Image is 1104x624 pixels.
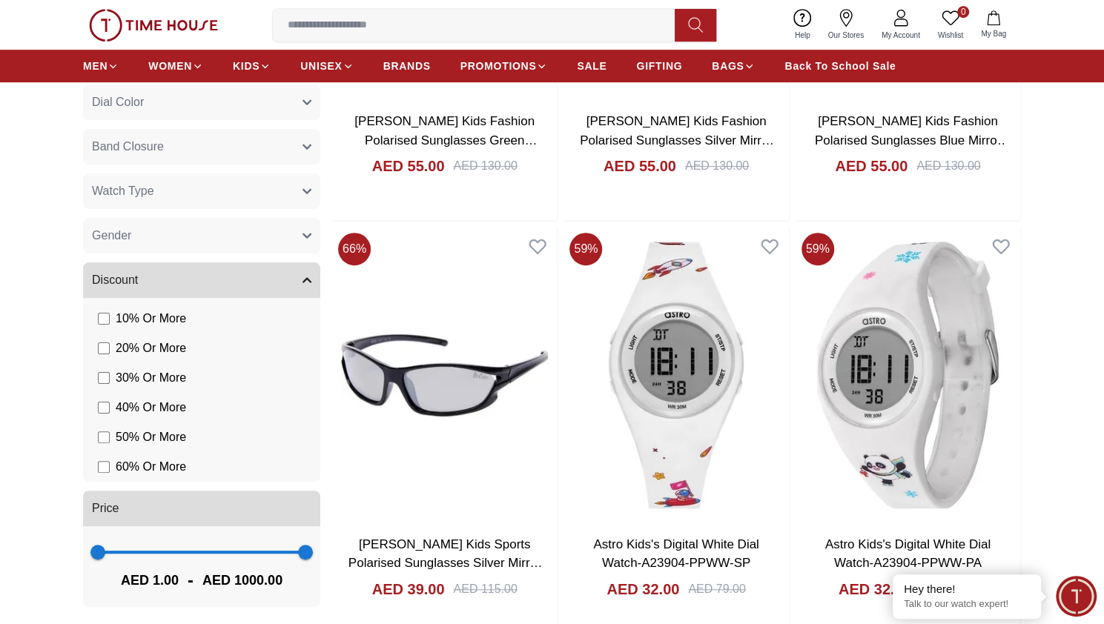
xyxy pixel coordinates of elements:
div: Hey there! [904,582,1030,597]
span: 0 [957,6,969,18]
img: Lee Cooper Kids Sports Polarised Sunglasses Silver Mirror Lens - LCK101C01 [332,227,557,522]
span: UNISEX [300,59,342,73]
button: Dial Color [83,84,320,120]
a: [PERSON_NAME] Kids Fashion Polarised Sunglasses Green Mirror Lens - LCK117C01 [354,114,537,166]
span: Help [789,30,816,41]
span: AED 1.00 [121,570,179,591]
img: Astro Kids's Digital White Dial Watch-A23904-PPWW-SP [563,227,788,522]
span: 50 % Or More [116,428,186,446]
h4: AED 55.00 [604,156,676,176]
a: Back To School Sale [784,53,896,79]
span: - [179,568,202,592]
a: KIDS [233,53,271,79]
span: Band Closure [92,138,164,156]
input: 60% Or More [98,461,110,473]
span: My Bag [975,28,1012,39]
a: MEN [83,53,119,79]
span: Dial Color [92,93,144,111]
span: 30 % Or More [116,369,186,387]
span: 10 % Or More [116,310,186,328]
span: GIFTING [636,59,682,73]
a: WOMEN [148,53,203,79]
span: My Account [876,30,926,41]
span: 60 % Or More [116,458,186,476]
div: AED 130.00 [453,157,517,175]
span: Wishlist [932,30,969,41]
a: PROMOTIONS [460,53,548,79]
a: [PERSON_NAME] Kids Fashion Polarised Sunglasses Blue Mirror Lens - LCK117C03 [815,114,1010,166]
button: Discount [83,262,320,298]
a: BAGS [712,53,755,79]
span: Gender [92,227,131,245]
span: 66 % [338,233,371,265]
input: 20% Or More [98,342,110,354]
span: KIDS [233,59,260,73]
h4: AED 55.00 [372,156,445,176]
input: 50% Or More [98,431,110,443]
span: Our Stores [822,30,870,41]
input: 10% Or More [98,313,110,325]
a: Our Stores [819,6,873,44]
span: Discount [92,271,138,289]
div: Chat Widget [1056,576,1097,617]
span: Price [92,499,119,517]
a: Help [786,6,819,44]
span: 59 % [801,233,834,265]
h4: AED 39.00 [372,579,445,600]
input: 30% Or More [98,372,110,384]
button: Gender [83,218,320,253]
button: Band Closure [83,129,320,165]
button: Price [83,491,320,526]
a: [PERSON_NAME] Kids Fashion Polarised Sunglasses Silver Mirror Lens - LCK117C02 [580,114,774,166]
h4: AED 55.00 [835,156,908,176]
span: AED 1000.00 [202,570,282,591]
input: 40% Or More [98,402,110,414]
a: UNISEX [300,53,353,79]
a: 0Wishlist [929,6,972,44]
span: BRANDS [383,59,431,73]
span: SALE [577,59,606,73]
span: WOMEN [148,59,192,73]
button: Watch Type [83,173,320,209]
span: 40 % Or More [116,399,186,416]
span: PROMOTIONS [460,59,537,73]
span: 20 % Or More [116,339,186,357]
a: Astro Kids's Digital White Dial Watch-A23904-PPWW-PA [825,537,991,571]
h4: AED 32.00 [606,579,679,600]
h4: AED 32.00 [839,579,911,600]
span: 59 % [569,233,602,265]
div: AED 130.00 [916,157,980,175]
span: MEN [83,59,108,73]
span: Back To School Sale [784,59,896,73]
button: My Bag [972,7,1015,42]
img: ... [89,9,218,42]
div: AED 79.00 [688,580,745,598]
span: Watch Type [92,182,154,200]
span: BAGS [712,59,744,73]
div: AED 130.00 [685,157,749,175]
a: GIFTING [636,53,682,79]
a: SALE [577,53,606,79]
a: BRANDS [383,53,431,79]
a: [PERSON_NAME] Kids Sports Polarised Sunglasses Silver Mirror Lens - LCK101C01 [348,537,543,589]
p: Talk to our watch expert! [904,598,1030,611]
div: AED 115.00 [453,580,517,598]
a: Astro Kids's Digital White Dial Watch-A23904-PPWW-SP [593,537,758,571]
img: Astro Kids's Digital White Dial Watch-A23904-PPWW-PA [796,227,1020,522]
